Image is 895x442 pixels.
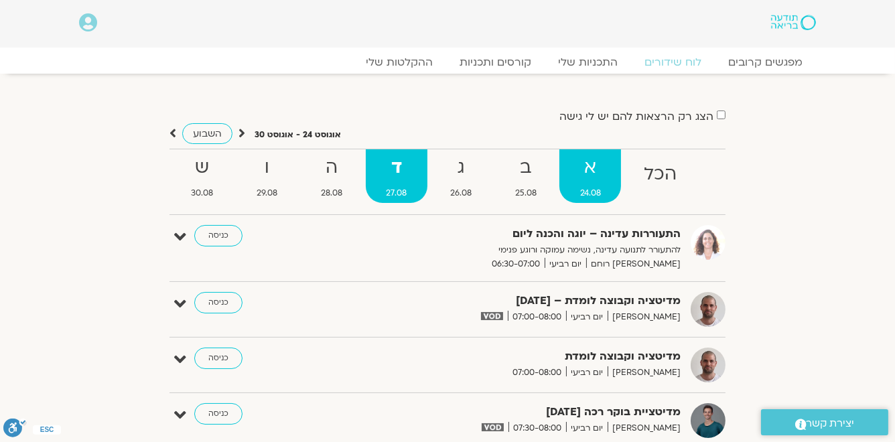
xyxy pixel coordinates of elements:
[494,149,557,203] a: ב25.08
[559,149,621,203] a: א24.08
[608,310,681,324] span: [PERSON_NAME]
[193,127,222,140] span: השבוע
[430,186,492,200] span: 26.08
[559,186,621,200] span: 24.08
[182,123,232,144] a: השבוע
[366,153,427,183] strong: ד
[171,153,234,183] strong: ש
[301,153,363,183] strong: ה
[508,421,566,435] span: 07:30-08:00
[194,225,243,246] a: כניסה
[494,186,557,200] span: 25.08
[79,56,816,69] nav: Menu
[545,257,586,271] span: יום רביעי
[608,421,681,435] span: [PERSON_NAME]
[352,56,446,69] a: ההקלטות שלי
[352,292,681,310] strong: מדיטציה וקבוצה לומדת – [DATE]
[715,56,816,69] a: מפגשים קרובים
[301,186,363,200] span: 28.08
[352,403,681,421] strong: מדיטציית בוקר רכה [DATE]
[566,366,608,380] span: יום רביעי
[559,153,621,183] strong: א
[236,149,298,203] a: ו29.08
[236,153,298,183] strong: ו
[624,149,697,203] a: הכל
[508,310,566,324] span: 07:00-08:00
[566,421,608,435] span: יום רביעי
[255,128,341,142] p: אוגוסט 24 - אוגוסט 30
[631,56,715,69] a: לוח שידורים
[352,348,681,366] strong: מדיטציה וקבוצה לומדת
[624,159,697,190] strong: הכל
[430,153,492,183] strong: ג
[586,257,681,271] span: [PERSON_NAME] רוחם
[194,348,243,369] a: כניסה
[194,292,243,313] a: כניסה
[194,403,243,425] a: כניסה
[481,312,503,320] img: vodicon
[352,243,681,257] p: להתעורר לתנועה עדינה, נשימה עמוקה ורוגע פנימי
[559,110,713,123] label: הצג רק הרצאות להם יש לי גישה
[352,225,681,243] strong: התעוררות עדינה – יוגה והכנה ליום
[171,149,234,203] a: ש30.08
[430,149,492,203] a: ג26.08
[608,366,681,380] span: [PERSON_NAME]
[545,56,631,69] a: התכניות שלי
[566,310,608,324] span: יום רביעי
[171,186,234,200] span: 30.08
[494,153,557,183] strong: ב
[761,409,888,435] a: יצירת קשר
[482,423,504,431] img: vodicon
[366,149,427,203] a: ד27.08
[366,186,427,200] span: 27.08
[487,257,545,271] span: 06:30-07:00
[446,56,545,69] a: קורסים ותכניות
[508,366,566,380] span: 07:00-08:00
[236,186,298,200] span: 29.08
[807,415,855,433] span: יצירת קשר
[301,149,363,203] a: ה28.08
